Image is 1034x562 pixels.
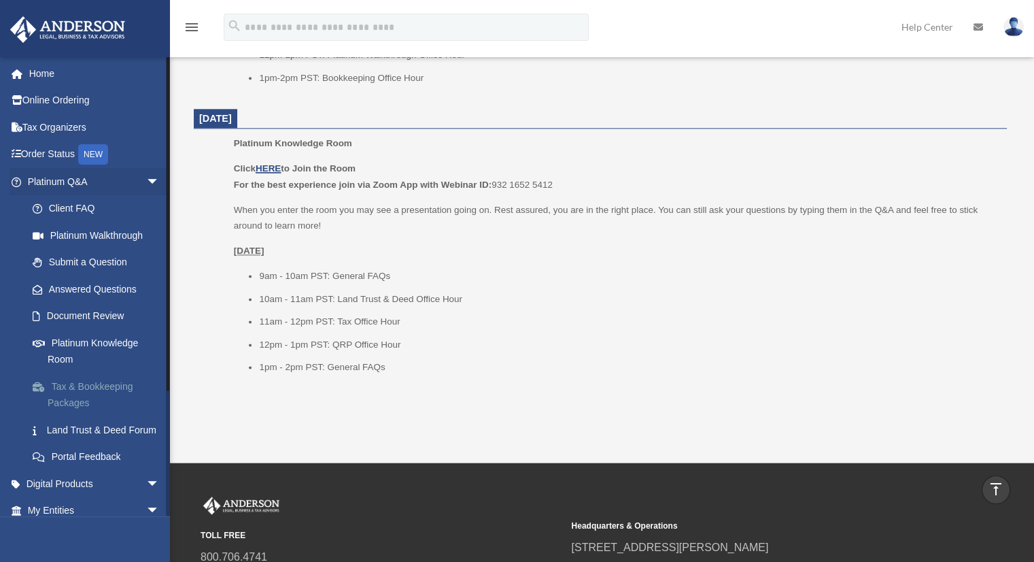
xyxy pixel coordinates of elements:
li: 11am - 12pm PST: Tax Office Hour [259,314,997,330]
a: My Entitiesarrow_drop_down [10,497,180,525]
i: search [227,18,242,33]
div: NEW [78,144,108,165]
a: Tax Organizers [10,114,180,141]
span: arrow_drop_down [146,168,173,196]
li: 9am - 10am PST: General FAQs [259,268,997,284]
p: 932 1652 5412 [234,161,997,193]
i: vertical_align_top [988,481,1004,497]
a: HERE [256,163,281,173]
img: Anderson Advisors Platinum Portal [6,16,129,43]
i: menu [184,19,200,35]
a: Platinum Q&Aarrow_drop_down [10,168,180,195]
a: Land Trust & Deed Forum [19,416,180,444]
p: When you enter the room you may see a presentation going on. Rest assured, you are in the right p... [234,202,997,234]
a: Online Ordering [10,87,180,114]
span: arrow_drop_down [146,497,173,525]
a: Client FAQ [19,195,180,222]
a: Document Review [19,303,180,330]
span: arrow_drop_down [146,470,173,498]
b: For the best experience join via Zoom App with Webinar ID: [234,180,492,190]
a: Portal Feedback [19,444,180,471]
a: [STREET_ADDRESS][PERSON_NAME] [571,542,768,553]
a: Digital Productsarrow_drop_down [10,470,180,497]
a: Platinum Knowledge Room [19,329,173,373]
a: Answered Questions [19,276,180,303]
li: 1pm - 2pm PST: General FAQs [259,359,997,376]
b: Click to Join the Room [234,163,356,173]
a: Tax & Bookkeeping Packages [19,373,180,416]
img: Anderson Advisors Platinum Portal [201,497,282,514]
span: [DATE] [199,113,232,124]
a: menu [184,24,200,35]
small: TOLL FREE [201,529,562,543]
a: Home [10,60,180,87]
li: 10am - 11am PST: Land Trust & Deed Office Hour [259,291,997,308]
li: 12pm - 1pm PST: QRP Office Hour [259,337,997,353]
li: 1pm-2pm PST: Bookkeeping Office Hour [259,70,997,86]
small: Headquarters & Operations [571,519,932,533]
span: Platinum Knowledge Room [234,138,352,148]
a: Submit a Question [19,249,180,276]
img: User Pic [1003,17,1024,37]
a: Platinum Walkthrough [19,222,180,249]
u: [DATE] [234,246,264,256]
a: vertical_align_top [982,476,1010,504]
a: Order StatusNEW [10,141,180,169]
